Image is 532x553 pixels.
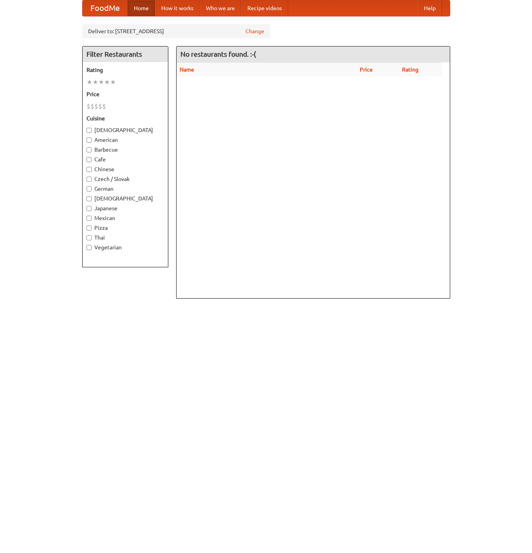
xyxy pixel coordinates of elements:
[402,66,418,73] a: Rating
[87,243,164,251] label: Vegetarian
[87,115,164,122] h5: Cuisine
[180,66,194,73] a: Name
[104,78,110,86] li: ★
[87,138,92,143] input: American
[87,225,92,231] input: Pizza
[87,66,164,74] h5: Rating
[87,206,92,211] input: Japanese
[87,224,164,232] label: Pizza
[128,0,155,16] a: Home
[87,126,164,134] label: [DEMOGRAPHIC_DATA]
[87,136,164,144] label: American
[200,0,241,16] a: Who we are
[87,78,92,86] li: ★
[82,24,270,38] div: Deliver to: [STREET_ADDRESS]
[87,146,164,154] label: Barbecue
[245,27,264,35] a: Change
[98,78,104,86] li: ★
[87,102,90,111] li: $
[98,102,102,111] li: $
[87,234,164,242] label: Thai
[92,78,98,86] li: ★
[90,102,94,111] li: $
[87,147,92,152] input: Barbecue
[87,177,92,182] input: Czech / Slovak
[360,66,373,73] a: Price
[102,102,106,111] li: $
[83,0,128,16] a: FoodMe
[87,165,164,173] label: Chinese
[87,204,164,212] label: Japanese
[87,90,164,98] h5: Price
[87,196,92,201] input: [DEMOGRAPHIC_DATA]
[87,156,164,163] label: Cafe
[110,78,116,86] li: ★
[87,128,92,133] input: [DEMOGRAPHIC_DATA]
[87,175,164,183] label: Czech / Slovak
[87,235,92,240] input: Thai
[87,186,92,191] input: German
[87,216,92,221] input: Mexican
[180,50,256,58] ng-pluralize: No restaurants found. :-(
[241,0,288,16] a: Recipe videos
[418,0,442,16] a: Help
[94,102,98,111] li: $
[83,47,168,62] h4: Filter Restaurants
[155,0,200,16] a: How it works
[87,214,164,222] label: Mexican
[87,157,92,162] input: Cafe
[87,245,92,250] input: Vegetarian
[87,185,164,193] label: German
[87,167,92,172] input: Chinese
[87,195,164,202] label: [DEMOGRAPHIC_DATA]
